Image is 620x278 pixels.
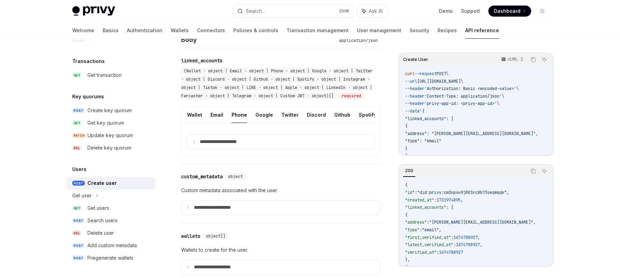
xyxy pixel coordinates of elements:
button: Copy the contents from the code block [529,167,538,176]
span: "id" [405,190,415,195]
span: POST [72,108,85,113]
h4: Body [181,35,336,44]
span: Create User [403,57,428,62]
span: , [533,219,536,225]
a: POSTPregenerate wallets [67,252,155,264]
span: --header [405,93,424,99]
span: : [415,190,417,195]
a: Support [461,8,480,15]
a: User management [357,22,401,39]
button: Twitter [281,107,299,123]
p: Custom metadata associated with the user. [181,186,381,195]
span: : [436,250,439,255]
span: \ [502,93,504,99]
span: "address" [405,219,427,225]
a: PATCHUpdate key quorum [67,129,155,142]
span: { [405,264,407,270]
span: "linked_accounts" [405,205,446,210]
div: Pregenerate wallets [87,254,133,262]
span: Dashboard [494,8,520,15]
span: object[] [206,233,225,239]
div: 200 [403,167,415,175]
span: } [405,146,407,151]
span: GET [72,206,82,211]
div: Update key quorum [87,131,133,140]
span: : [434,197,436,203]
a: Welcome [72,22,94,39]
span: , [478,235,480,240]
span: \ [446,71,449,77]
div: Search users [87,216,118,225]
a: POSTCreate user [67,177,155,189]
button: Copy the contents from the code block [529,55,538,64]
button: Google [255,107,273,123]
button: Wallet [187,107,202,123]
span: POST [436,71,446,77]
div: Get user [72,191,92,200]
a: Wallets [171,22,189,39]
span: POST [72,181,85,186]
span: 1674788927 [439,250,463,255]
span: --url [405,79,417,84]
span: GET [72,73,82,78]
span: { [405,123,407,129]
span: "first_verified_at" [405,235,451,240]
span: DEL [72,145,81,151]
span: POST [72,218,85,223]
button: Github [334,107,350,123]
span: , [507,190,509,195]
span: --request [415,71,436,77]
a: Transaction management [286,22,349,39]
span: , [461,197,463,203]
span: "did:privy:cm3np4u9j001rc8b73seqmqqk" [417,190,507,195]
span: Ask AI [369,8,383,15]
span: \ [497,101,499,106]
a: Recipes [438,22,457,39]
button: Spotify [359,107,376,123]
span: curl [405,71,415,77]
a: DELDelete user [67,227,155,239]
span: { [405,212,407,218]
span: }, [405,257,410,262]
a: Basics [103,22,119,39]
button: Discord [307,107,326,123]
a: Authentication [127,22,162,39]
div: Get key quorum [87,119,124,127]
div: wallets [181,233,200,240]
span: 'Authorization: Basic <encoded-value>' [424,86,516,91]
h5: Key quorums [72,92,104,101]
span: : [ [446,205,453,210]
span: 1674788927 [453,235,478,240]
span: POST [72,255,85,261]
span: (Wallet · object | Email · object | Phone · object | Google · object | Twitter · object | Discord... [181,68,373,99]
span: --data [405,108,420,114]
span: "type" [405,227,420,233]
span: \ [516,86,519,91]
span: PATCH [72,133,86,138]
div: required [339,92,364,99]
a: Connectors [197,22,225,39]
div: linked_accounts [181,57,223,64]
span: POST [72,243,85,248]
span: DEL [72,231,81,236]
a: DELDelete key quorum [67,142,155,154]
span: 1674788927 [456,242,480,248]
a: POSTSearch users [67,214,155,227]
div: Create key quorum [87,106,132,115]
span: '{ [420,108,424,114]
a: Demo [439,8,453,15]
span: "email" [422,227,439,233]
span: --header [405,101,424,106]
span: 'privy-app-id: <privy-app-id>' [424,101,497,106]
span: GET [72,120,82,126]
div: Get users [87,204,109,212]
span: object [228,174,243,179]
span: 'Content-Type: application/json' [424,93,502,99]
div: Delete key quorum [87,144,131,152]
span: : [427,219,429,225]
span: "[PERSON_NAME][EMAIL_ADDRESS][DOMAIN_NAME]" [429,219,533,225]
h5: Users [72,165,86,173]
span: : [451,235,453,240]
a: API reference [465,22,499,39]
a: Dashboard [488,6,531,17]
